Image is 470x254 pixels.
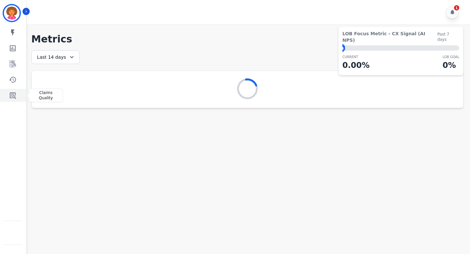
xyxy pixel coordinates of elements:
img: Bordered avatar [4,5,20,21]
span: LOB Focus Metric - CX Signal (AI NPS) [342,30,437,43]
p: CURRENT [342,55,369,59]
div: 1 [454,5,459,10]
span: Past 7 days [437,32,459,42]
p: LOB Goal [443,55,459,59]
div: ⬤ [342,45,345,51]
p: 0 % [443,59,459,71]
p: 0.00 % [342,59,369,71]
h1: Metrics [31,33,463,45]
div: Last 14 days [31,50,80,64]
